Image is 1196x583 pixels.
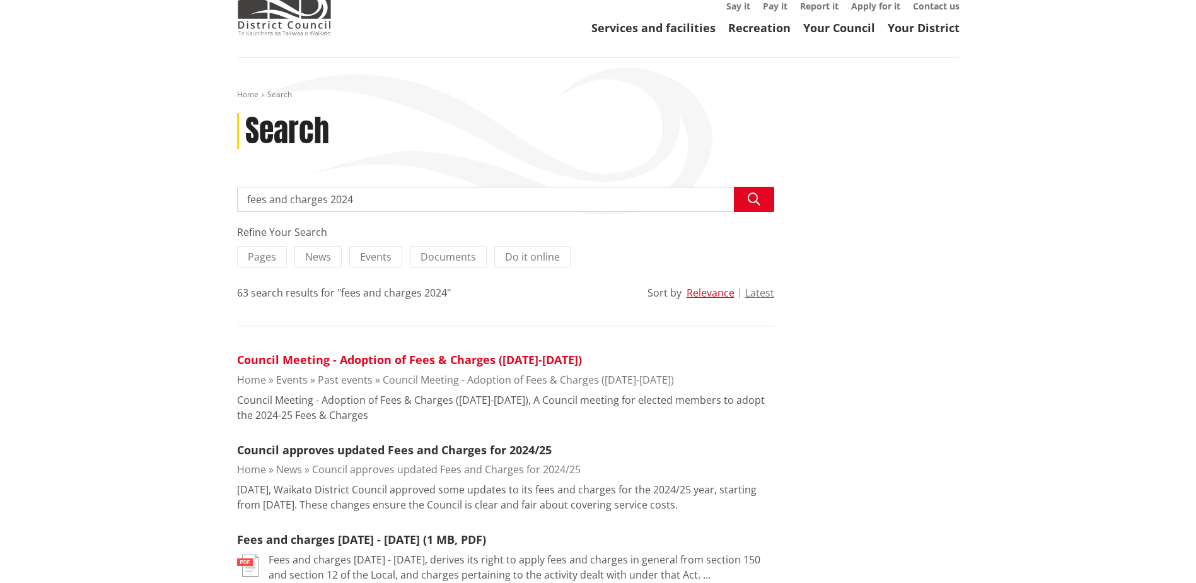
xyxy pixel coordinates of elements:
button: Latest [745,287,774,298]
p: Fees and charges [DATE] - [DATE], derives its right to apply fees and charges in general from sec... [269,552,774,582]
span: Pages [248,250,276,264]
span: News [305,250,331,264]
a: Events [276,373,308,387]
nav: breadcrumb [237,90,960,100]
img: document-pdf.svg [237,555,258,577]
a: Home [237,89,258,100]
a: Fees and charges [DATE] - [DATE] (1 MB, PDF) [237,532,486,547]
a: Council approves updated Fees and Charges for 2024/25 [237,442,552,457]
div: 63 search results for "fees and charges 2024" [237,285,451,300]
span: Do it online [505,250,560,264]
a: Your District [888,20,960,35]
iframe: Messenger Launcher [1138,530,1183,575]
a: Council Meeting - Adoption of Fees & Charges ([DATE]-[DATE]) [383,373,674,387]
a: Council Meeting - Adoption of Fees & Charges ([DATE]-[DATE]) [237,352,582,367]
span: Documents [421,250,476,264]
a: Your Council [803,20,875,35]
a: Home [237,462,266,476]
a: Recreation [728,20,791,35]
a: Services and facilities [591,20,716,35]
p: [DATE], Waikato District Council approved some updates to its fees and charges for the 2024/25 ye... [237,482,774,512]
h1: Search [245,113,329,150]
p: Council Meeting - Adoption of Fees & Charges ([DATE]-[DATE]), A Council meeting for elected membe... [237,392,774,423]
a: Past events [318,373,373,387]
div: Sort by [647,285,682,300]
button: Relevance [687,287,734,298]
a: Council approves updated Fees and Charges for 2024/25 [312,462,581,476]
span: Events [360,250,392,264]
a: News [276,462,302,476]
input: Search input [237,187,774,212]
a: Home [237,373,266,387]
div: Refine Your Search [237,225,774,240]
span: Search [267,89,292,100]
